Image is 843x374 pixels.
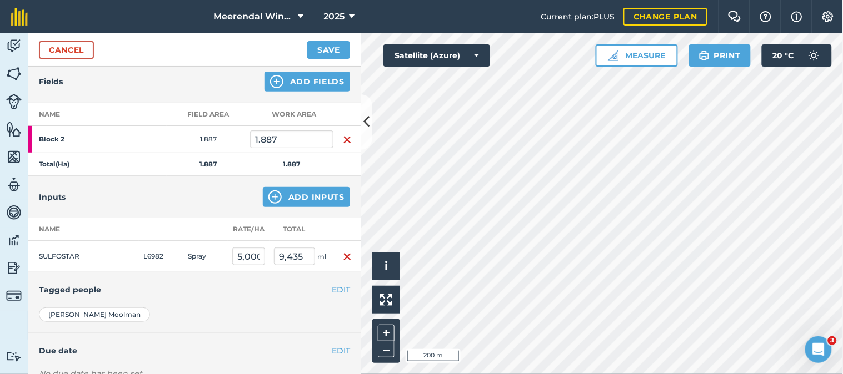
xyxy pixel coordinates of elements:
img: svg+xml;base64,PD94bWwgdmVyc2lvbj0iMS4wIiBlbmNvZGluZz0idXRmLTgiPz4KPCEtLSBHZW5lcmF0b3I6IEFkb2JlIE... [6,176,22,193]
img: A cog icon [821,11,835,22]
button: + [378,325,395,341]
iframe: Intercom live chat [805,336,832,363]
strong: Total ( Ha ) [39,160,69,168]
img: A question mark icon [759,11,772,22]
h4: Fields [39,75,63,88]
img: svg+xml;base64,PD94bWwgdmVyc2lvbj0iMS4wIiBlbmNvZGluZz0idXRmLTgiPz4KPCEtLSBHZW5lcmF0b3I6IEFkb2JlIE... [803,44,825,67]
button: Print [689,44,751,67]
img: fieldmargin Logo [11,8,28,26]
img: svg+xml;base64,PHN2ZyB4bWxucz0iaHR0cDovL3d3dy53My5vcmcvMjAwMC9zdmciIHdpZHRoPSIxOSIgaGVpZ2h0PSIyNC... [699,49,710,62]
td: L6982 [139,241,183,272]
img: Four arrows, one pointing top left, one top right, one bottom right and the last bottom left [380,294,392,306]
div: [PERSON_NAME] Moolman [39,307,150,322]
span: i [385,259,388,273]
strong: 1.887 [200,160,217,168]
img: svg+xml;base64,PHN2ZyB4bWxucz0iaHR0cDovL3d3dy53My5vcmcvMjAwMC9zdmciIHdpZHRoPSI1NiIgaGVpZ2h0PSI2MC... [6,65,22,82]
img: svg+xml;base64,PHN2ZyB4bWxucz0iaHR0cDovL3d3dy53My5vcmcvMjAwMC9zdmciIHdpZHRoPSI1NiIgaGVpZ2h0PSI2MC... [6,149,22,165]
img: svg+xml;base64,PHN2ZyB4bWxucz0iaHR0cDovL3d3dy53My5vcmcvMjAwMC9zdmciIHdpZHRoPSIxNCIgaGVpZ2h0PSIyNC... [268,190,282,204]
button: Add Inputs [263,187,350,207]
button: 20 °C [762,44,832,67]
img: svg+xml;base64,PHN2ZyB4bWxucz0iaHR0cDovL3d3dy53My5vcmcvMjAwMC9zdmciIHdpZHRoPSI1NiIgaGVpZ2h0PSI2MC... [6,121,22,138]
button: – [378,341,395,357]
strong: 1.887 [283,160,301,168]
button: EDIT [332,284,350,296]
img: Ruler icon [608,50,619,61]
span: 2025 [324,10,345,23]
h4: Tagged people [39,284,350,296]
strong: Block 2 [39,135,126,144]
button: Add Fields [265,72,350,92]
td: 1.887 [167,126,250,153]
th: Rate/ Ha [228,218,270,241]
th: Field Area [167,103,250,126]
th: Work area [250,103,333,126]
button: Save [307,41,350,59]
img: svg+xml;base64,PD94bWwgdmVyc2lvbj0iMS4wIiBlbmNvZGluZz0idXRmLTgiPz4KPCEtLSBHZW5lcmF0b3I6IEFkb2JlIE... [6,94,22,109]
img: svg+xml;base64,PHN2ZyB4bWxucz0iaHR0cDovL3d3dy53My5vcmcvMjAwMC9zdmciIHdpZHRoPSIxNCIgaGVpZ2h0PSIyNC... [270,75,283,88]
img: svg+xml;base64,PHN2ZyB4bWxucz0iaHR0cDovL3d3dy53My5vcmcvMjAwMC9zdmciIHdpZHRoPSIxNyIgaGVpZ2h0PSIxNy... [791,10,802,23]
img: svg+xml;base64,PD94bWwgdmVyc2lvbj0iMS4wIiBlbmNvZGluZz0idXRmLTgiPz4KPCEtLSBHZW5lcmF0b3I6IEFkb2JlIE... [6,351,22,362]
h4: Due date [39,345,350,357]
img: svg+xml;base64,PD94bWwgdmVyc2lvbj0iMS4wIiBlbmNvZGluZz0idXRmLTgiPz4KPCEtLSBHZW5lcmF0b3I6IEFkb2JlIE... [6,204,22,221]
img: svg+xml;base64,PD94bWwgdmVyc2lvbj0iMS4wIiBlbmNvZGluZz0idXRmLTgiPz4KPCEtLSBHZW5lcmF0b3I6IEFkb2JlIE... [6,232,22,249]
button: EDIT [332,345,350,357]
img: svg+xml;base64,PD94bWwgdmVyc2lvbj0iMS4wIiBlbmNvZGluZz0idXRmLTgiPz4KPCEtLSBHZW5lcmF0b3I6IEFkb2JlIE... [6,288,22,304]
button: Measure [596,44,678,67]
td: Spray [183,241,228,272]
span: 20 ° C [773,44,794,67]
img: svg+xml;base64,PHN2ZyB4bWxucz0iaHR0cDovL3d3dy53My5vcmcvMjAwMC9zdmciIHdpZHRoPSIxNiIgaGVpZ2h0PSIyNC... [343,133,352,146]
button: i [372,252,400,280]
th: Total [270,218,333,241]
td: ml [270,241,333,272]
span: Meerendal Wine Estate [214,10,294,23]
img: svg+xml;base64,PD94bWwgdmVyc2lvbj0iMS4wIiBlbmNvZGluZz0idXRmLTgiPz4KPCEtLSBHZW5lcmF0b3I6IEFkb2JlIE... [6,38,22,54]
img: Two speech bubbles overlapping with the left bubble in the forefront [728,11,741,22]
td: SULFOSTAR [28,241,139,272]
th: Name [28,218,139,241]
a: Cancel [39,41,94,59]
span: 3 [828,336,837,345]
th: Name [28,103,167,126]
img: svg+xml;base64,PHN2ZyB4bWxucz0iaHR0cDovL3d3dy53My5vcmcvMjAwMC9zdmciIHdpZHRoPSIxNiIgaGVpZ2h0PSIyNC... [343,250,352,264]
a: Change plan [623,8,707,26]
span: Current plan : PLUS [541,11,615,23]
img: svg+xml;base64,PD94bWwgdmVyc2lvbj0iMS4wIiBlbmNvZGluZz0idXRmLTgiPz4KPCEtLSBHZW5lcmF0b3I6IEFkb2JlIE... [6,260,22,276]
h4: Inputs [39,191,66,203]
button: Satellite (Azure) [383,44,490,67]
